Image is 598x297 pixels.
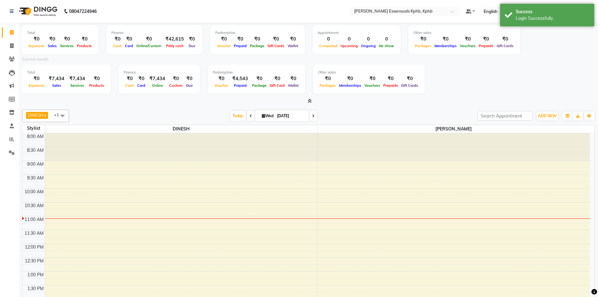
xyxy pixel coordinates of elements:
div: Success [516,8,590,15]
span: +1 [54,112,64,117]
span: Expenses [27,83,46,88]
span: Prepaid [232,44,248,48]
div: ₹0 [27,36,46,43]
button: ADD NEW [536,112,558,120]
span: ADD NEW [538,113,557,118]
div: Total [27,30,94,36]
span: Package [248,44,266,48]
span: Due [185,83,194,88]
span: Packages [413,44,433,48]
input: 2025-09-03 [275,111,306,121]
span: Gift Cards [495,44,515,48]
div: Finance [124,70,195,75]
span: Online [150,83,164,88]
span: Voucher [215,44,232,48]
div: 0 [377,36,396,43]
div: 0 [359,36,377,43]
div: 10:30 AM [23,202,45,209]
div: ₹0 [363,75,382,82]
input: Search Appointment [478,111,533,121]
div: ₹0 [286,36,300,43]
div: 9:00 AM [26,161,45,168]
div: ₹0 [495,36,515,43]
span: Package [251,83,268,88]
span: Card [136,83,147,88]
span: Gift Cards [266,44,286,48]
div: ₹0 [186,36,197,43]
div: 0 [318,36,339,43]
span: Memberships [433,44,458,48]
div: Redemption [213,70,300,75]
a: x [43,113,46,118]
img: logo [16,3,59,20]
span: DINESH [28,113,43,118]
span: No show [377,44,396,48]
span: Products [88,83,106,88]
div: 11:00 AM [23,216,45,223]
div: 12:30 PM [24,258,45,264]
div: ₹7,434 [67,75,88,82]
div: ₹0 [58,36,75,43]
div: ₹0 [168,75,184,82]
div: Other sales [318,70,420,75]
div: ₹0 [27,75,46,82]
div: ₹0 [46,36,58,43]
span: Sales [51,83,63,88]
div: ₹0 [251,75,268,82]
span: Memberships [337,83,363,88]
b: 08047224946 [69,3,97,20]
div: ₹0 [400,75,420,82]
div: ₹0 [111,36,123,43]
span: Expenses [27,44,46,48]
span: Wed [260,113,275,118]
div: ₹0 [248,36,266,43]
span: Cash [111,44,123,48]
span: Ongoing [359,44,377,48]
span: Petty cash [164,44,185,48]
div: Total [27,70,106,75]
div: 9:30 AM [26,175,45,181]
span: Packages [318,83,337,88]
div: Appointment [318,30,396,36]
span: DINESH [45,125,317,133]
div: ₹7,434 [46,75,67,82]
div: ₹0 [413,36,433,43]
div: Login Successfully. [516,15,590,22]
div: 0 [339,36,359,43]
span: Online/Custom [135,44,163,48]
div: ₹0 [266,36,286,43]
span: Cash [124,83,136,88]
div: ₹0 [123,36,135,43]
span: [PERSON_NAME] [318,125,590,133]
div: ₹0 [136,75,147,82]
div: ₹0 [286,75,300,82]
div: ₹0 [184,75,195,82]
div: 8:30 AM [26,147,45,154]
span: Gift Card [268,83,286,88]
span: Upcoming [339,44,359,48]
span: Completed [318,44,339,48]
span: Wallet [286,83,300,88]
span: Card [123,44,135,48]
div: ₹0 [215,36,232,43]
label: Current month [22,57,48,62]
div: ₹0 [458,36,477,43]
span: Gift Cards [400,83,420,88]
div: Stylist [22,125,45,132]
span: Wallet [286,44,300,48]
div: ₹0 [268,75,286,82]
span: Prepaid [232,83,248,88]
div: ₹42,615 [163,36,186,43]
div: ₹0 [88,75,106,82]
div: 8:00 AM [26,133,45,140]
div: Finance [111,30,197,36]
div: ₹0 [477,36,495,43]
div: ₹0 [213,75,230,82]
span: Prepaids [477,44,495,48]
div: ₹0 [124,75,136,82]
span: Products [75,44,94,48]
span: Sales [46,44,58,48]
div: 12:00 PM [24,244,45,250]
div: 1:00 PM [26,272,45,278]
div: ₹7,434 [147,75,168,82]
